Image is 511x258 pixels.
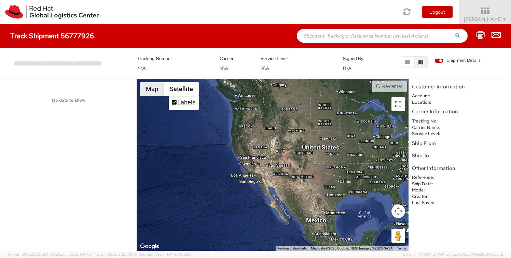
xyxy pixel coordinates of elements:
span: Map data ©2025 Google, INEGI Imagery ©2025 NASA [311,246,393,250]
h5: Other Information [412,166,508,171]
button: Show street map [140,82,164,96]
dt: Carrier Name: [407,125,451,131]
h5: Service Level [261,56,333,61]
button: Show satellite imagery [164,82,199,96]
span: ▼ [502,17,507,22]
h4: Track Shipment 56777926 [10,32,94,40]
a: Terms [397,246,406,250]
span: master, [DATE] 10:01:07 [152,252,193,257]
dt: Ship Date: [407,181,451,187]
button: Toggle fullscreen view [391,97,405,111]
dt: Reference: [407,174,451,181]
img: Google [138,242,161,251]
dt: Last Saved: [407,200,451,206]
span: Copyright © [DATE]-[DATE] Agistix Inc., All Rights Reserved [403,252,503,257]
span: master, [DATE] 11:13:37 [67,252,106,257]
span: Server: 2025.20.0-db47332bad5 [8,252,106,257]
h5: Ship From [412,141,508,146]
a: Open this area in Google Maps (opens a new window) [138,242,161,251]
dt: Creator: [407,193,451,200]
label: Labels [177,99,195,106]
h5: Carrier Information [412,109,508,115]
img: rh-logistics-00dfa346123c4ec078e1.svg [5,5,99,19]
span: N\A [343,65,351,71]
button: Re-center [372,81,407,92]
dt: Location: [407,99,451,106]
h5: Ship To [412,153,508,159]
h5: Tracking Number [137,56,209,61]
dt: Mode: [407,187,451,193]
span: N\A [137,65,146,71]
button: Drag Pegman onto the map to open Street View [391,229,405,243]
dt: Account: [407,93,451,99]
ul: Show satellite imagery [169,96,199,110]
li: Labels [169,97,198,109]
dt: Service Level: [407,131,451,137]
label: Shipment Details [434,57,481,65]
h5: Customer Information [412,84,508,90]
span: [PERSON_NAME] [464,16,507,22]
button: Map camera controls [391,204,405,218]
span: N\A [261,65,269,71]
input: Shipment, Tracking or Reference Number (at least 4 chars) [297,29,468,43]
span: Client: 2025.18.0-fd567a5 [107,252,193,257]
h5: Carrier [220,56,251,61]
dt: Tracking No: [407,118,451,125]
span: Shipment Details [434,57,481,64]
span: N\A [220,65,228,71]
button: Keyboard shortcuts [277,246,307,251]
h5: Signed By [343,56,374,61]
button: Logout [422,6,453,18]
